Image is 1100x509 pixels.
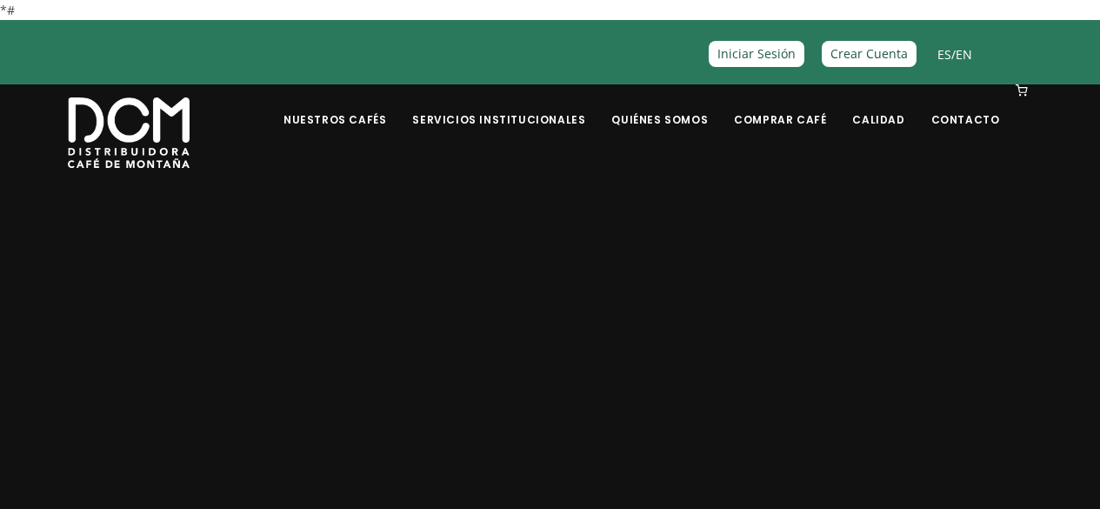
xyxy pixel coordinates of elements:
[402,86,596,127] a: Servicios Institucionales
[842,86,915,127] a: Calidad
[937,44,972,64] span: /
[937,46,951,63] a: ES
[956,46,972,63] a: EN
[709,41,804,66] a: Iniciar Sesión
[822,41,917,66] a: Crear Cuenta
[601,86,718,127] a: Quiénes Somos
[273,86,397,127] a: Nuestros Cafés
[921,86,1010,127] a: Contacto
[723,86,837,127] a: Comprar Café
